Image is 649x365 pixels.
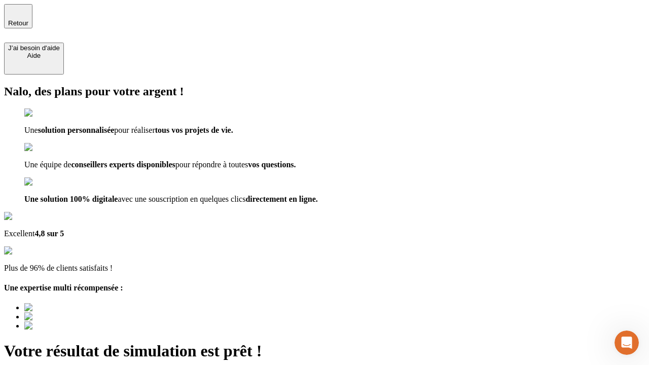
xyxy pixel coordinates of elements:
[175,160,248,169] span: pour répondre à toutes
[24,303,118,312] img: Best savings advice award
[4,212,63,221] img: Google Review
[24,312,118,321] img: Best savings advice award
[4,246,54,255] img: reviews stars
[4,264,645,273] p: Plus de 96% de clients satisfaits !
[114,126,155,134] span: pour réaliser
[24,108,68,118] img: checkmark
[24,177,68,187] img: checkmark
[24,321,118,331] img: Best savings advice award
[4,229,34,238] span: Excellent
[4,4,32,28] button: Retour
[245,195,317,203] span: directement en ligne.
[4,283,645,293] h4: Une expertise multi récompensée :
[4,342,645,360] h1: Votre résultat de simulation est prêt !
[8,44,60,52] div: J’ai besoin d'aide
[4,43,64,75] button: J’ai besoin d'aideAide
[8,52,60,59] div: Aide
[38,126,115,134] span: solution personnalisée
[615,331,639,355] iframe: Intercom live chat
[24,195,118,203] span: Une solution 100% digitale
[24,143,68,152] img: checkmark
[24,160,71,169] span: Une équipe de
[71,160,175,169] span: conseillers experts disponibles
[155,126,233,134] span: tous vos projets de vie.
[8,19,28,27] span: Retour
[34,229,64,238] span: 4,8 sur 5
[4,85,645,98] h2: Nalo, des plans pour votre argent !
[248,160,296,169] span: vos questions.
[118,195,245,203] span: avec une souscription en quelques clics
[24,126,38,134] span: Une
